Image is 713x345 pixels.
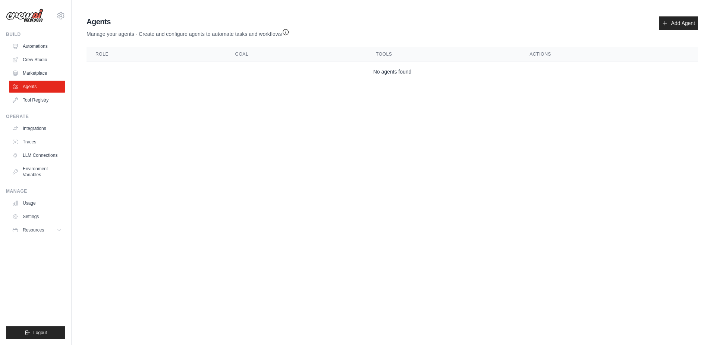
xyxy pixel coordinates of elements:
[87,27,289,38] p: Manage your agents - Create and configure agents to automate tasks and workflows
[521,47,698,62] th: Actions
[87,16,289,27] h2: Agents
[87,47,226,62] th: Role
[6,9,43,23] img: Logo
[9,40,65,52] a: Automations
[6,188,65,194] div: Manage
[9,67,65,79] a: Marketplace
[9,149,65,161] a: LLM Connections
[226,47,367,62] th: Goal
[9,197,65,209] a: Usage
[659,16,698,30] a: Add Agent
[9,211,65,223] a: Settings
[23,227,44,233] span: Resources
[6,31,65,37] div: Build
[33,330,47,336] span: Logout
[87,62,698,82] td: No agents found
[9,163,65,181] a: Environment Variables
[9,224,65,236] button: Resources
[9,94,65,106] a: Tool Registry
[9,122,65,134] a: Integrations
[9,81,65,93] a: Agents
[367,47,521,62] th: Tools
[9,136,65,148] a: Traces
[9,54,65,66] a: Crew Studio
[6,326,65,339] button: Logout
[6,114,65,119] div: Operate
